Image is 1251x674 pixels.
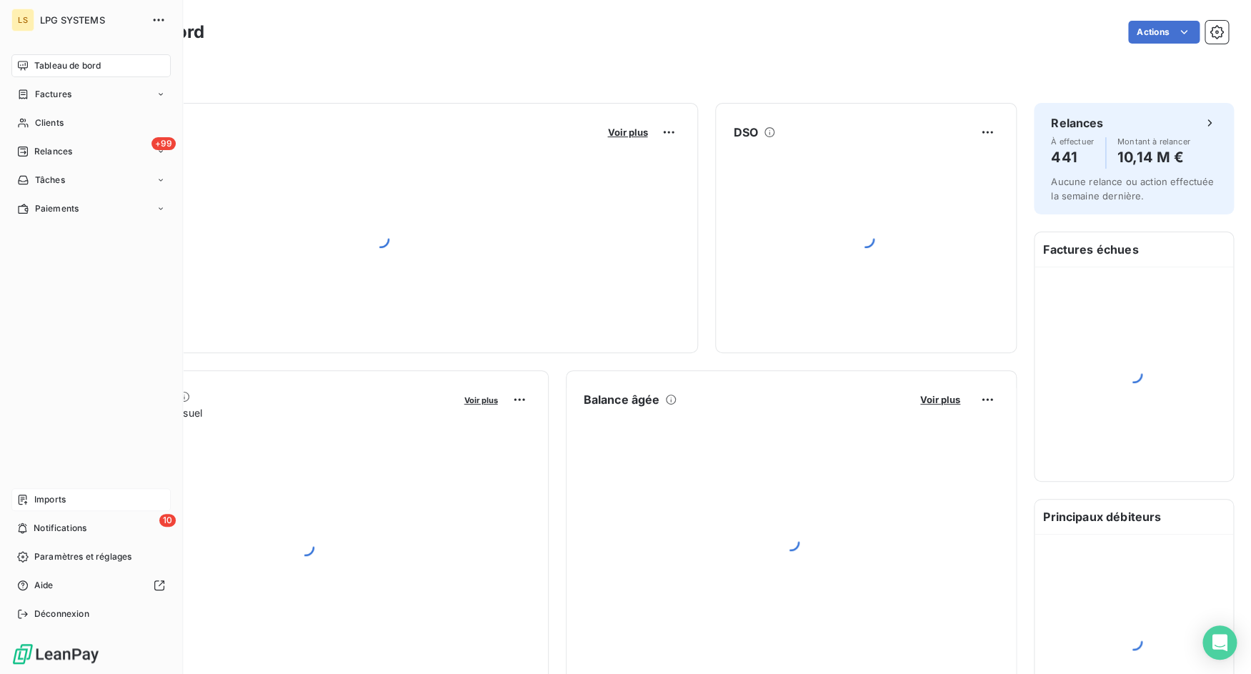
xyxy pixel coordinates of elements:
span: Tableau de bord [34,59,101,72]
h6: Factures échues [1035,232,1233,267]
span: LPG SYSTEMS [40,14,143,26]
span: Aucune relance ou action effectuée la semaine dernière. [1051,176,1214,202]
button: Voir plus [603,126,652,139]
span: Clients [35,117,64,129]
h4: 441 [1051,146,1094,169]
button: Voir plus [460,393,502,406]
button: Voir plus [916,393,965,406]
span: Déconnexion [34,608,89,620]
span: Imports [34,493,66,506]
span: Voir plus [607,127,647,138]
span: Voir plus [464,395,498,405]
span: Chiffre d'affaires mensuel [81,405,454,420]
h6: DSO [733,124,757,141]
span: 10 [159,514,176,527]
span: Relances [34,145,72,158]
button: Actions [1128,21,1200,44]
span: À effectuer [1051,137,1094,146]
div: LS [11,9,34,31]
span: Paiements [35,202,79,215]
a: Aide [11,574,171,597]
span: Notifications [34,522,86,535]
h6: Principaux débiteurs [1035,500,1233,534]
h4: 10,14 M € [1117,146,1190,169]
span: Aide [34,579,54,592]
span: Voir plus [920,394,960,405]
h6: Relances [1051,114,1103,132]
h6: Balance âgée [584,391,660,408]
img: Logo LeanPay [11,643,100,665]
span: +99 [151,137,176,150]
span: Factures [35,88,71,101]
span: Paramètres et réglages [34,550,131,563]
span: Tâches [35,174,65,187]
span: Montant à relancer [1117,137,1190,146]
div: Open Intercom Messenger [1202,625,1237,660]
